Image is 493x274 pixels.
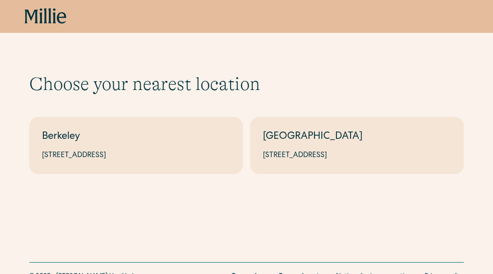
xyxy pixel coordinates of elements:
[250,117,464,174] a: [GEOGRAPHIC_DATA][STREET_ADDRESS]
[29,117,243,174] a: Berkeley[STREET_ADDRESS]
[42,150,230,161] div: [STREET_ADDRESS]
[263,150,451,161] div: [STREET_ADDRESS]
[29,73,464,95] h1: Choose your nearest location
[42,130,230,145] div: Berkeley
[263,130,451,145] div: [GEOGRAPHIC_DATA]
[25,8,67,25] a: home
